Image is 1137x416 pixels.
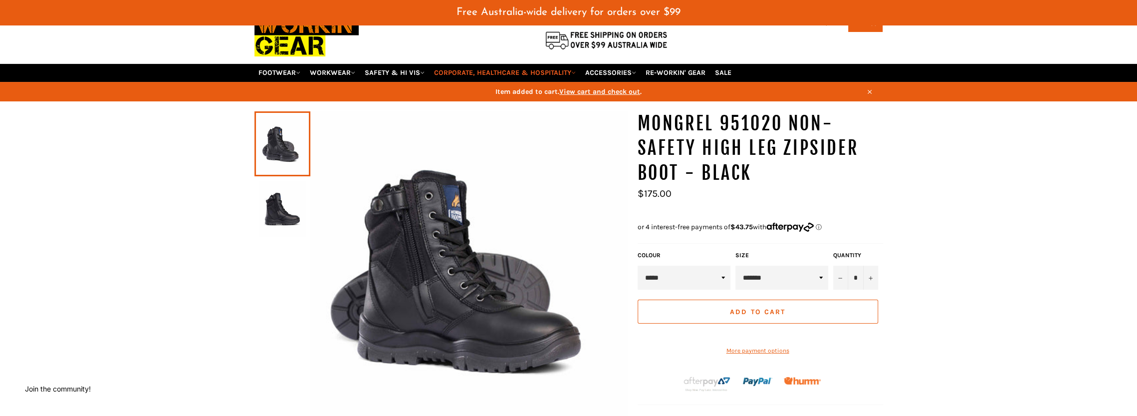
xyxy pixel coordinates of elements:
[642,64,709,81] a: RE-WORKIN' GEAR
[559,87,640,96] span: View cart and check out
[430,64,580,81] a: CORPORATE, HEALTHCARE & HOSPITALITY
[259,181,305,236] img: MONGREL 951020 Non-Safety High Leg Zipsider Boot - Black - Workin' Gear
[784,377,821,385] img: Humm_core_logo_RGB-01_300x60px_small_195d8312-4386-4de7-b182-0ef9b6303a37.png
[638,300,878,324] button: Add to Cart
[730,308,785,316] span: Add to Cart
[254,87,883,96] span: Item added to cart. .
[25,385,91,393] button: Join the community!
[254,64,304,81] a: FOOTWEAR
[863,266,878,290] button: Increase item quantity by one
[638,111,883,186] h1: MONGREL 951020 Non-Safety High Leg Zipsider Boot - Black
[361,64,429,81] a: SAFETY & HI VIS
[682,376,731,393] img: Afterpay-Logo-on-dark-bg_large.png
[544,29,669,50] img: Flat $9.95 shipping Australia wide
[306,64,359,81] a: WORKWEAR
[711,64,735,81] a: SALE
[254,82,883,101] a: Item added to cart.View cart and check out.
[254,7,359,63] img: Workin Gear leaders in Workwear, Safety Boots, PPE, Uniforms. Australia's No.1 in Workwear
[833,251,878,260] label: Quantity
[735,251,828,260] label: Size
[581,64,640,81] a: ACCESSORIES
[638,188,672,199] span: $175.00
[638,251,730,260] label: COLOUR
[833,266,848,290] button: Reduce item quantity by one
[743,367,772,397] img: paypal.png
[456,7,681,17] span: Free Australia-wide delivery for orders over $99
[638,347,878,355] a: More payment options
